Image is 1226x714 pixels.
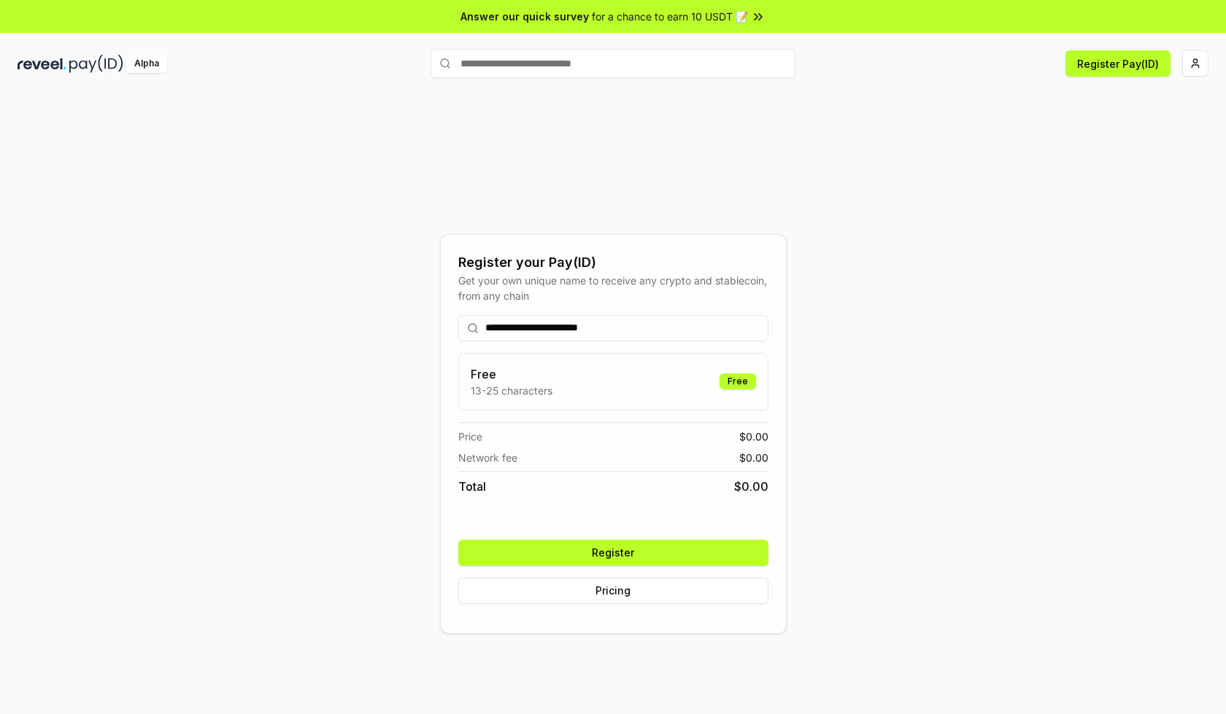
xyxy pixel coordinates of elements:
div: Register your Pay(ID) [458,252,768,273]
img: reveel_dark [18,55,66,73]
button: Register Pay(ID) [1065,50,1171,77]
button: Register [458,540,768,566]
span: $ 0.00 [739,450,768,465]
span: Total [458,478,486,495]
span: Network fee [458,450,517,465]
span: $ 0.00 [734,478,768,495]
div: Free [720,373,756,389]
img: pay_id [69,55,123,73]
span: Price [458,429,482,444]
h3: Free [471,365,552,383]
span: Answer our quick survey [460,9,589,24]
div: Get your own unique name to receive any crypto and stablecoin, from any chain [458,273,768,303]
div: Alpha [126,55,167,73]
span: $ 0.00 [739,429,768,444]
p: 13-25 characters [471,383,552,398]
span: for a chance to earn 10 USDT 📝 [592,9,748,24]
button: Pricing [458,578,768,604]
